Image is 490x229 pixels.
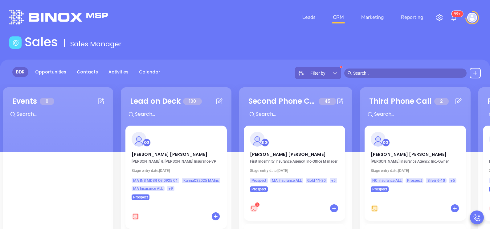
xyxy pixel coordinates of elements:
[183,177,219,184] span: KarinaQ32025 MAIns
[272,177,302,184] span: MA Insurance ALL
[372,186,387,193] span: Prospect
[132,169,224,173] p: Tue 5/21/2024
[244,126,345,192] a: profileKarina Genovez[PERSON_NAME] [PERSON_NAME] First Indemnity Insurance Agency, Inc-Office Man...
[371,151,460,154] p: [PERSON_NAME] [PERSON_NAME]
[359,11,386,23] a: Marketing
[16,110,108,118] input: Search...
[250,132,265,147] img: profile
[125,126,227,200] a: profileKarina Genovez[PERSON_NAME] [PERSON_NAME] [PERSON_NAME] & [PERSON_NAME] Insurance-VPStage ...
[371,169,463,173] p: Thu 5/23/2024
[250,169,342,173] p: Tue 5/21/2024
[451,11,463,17] sup: 147
[365,126,466,192] a: profileKarina Genovez[PERSON_NAME] [PERSON_NAME] [PERSON_NAME] Insurance Agency, Inc.-OwnerStage ...
[135,67,164,77] a: Calendar
[353,70,463,77] input: Search…
[369,96,432,107] div: Third Phone Call
[382,139,390,147] div: Karina Genovez
[143,139,151,147] div: Karina Genovez
[251,186,266,193] span: Prospect
[365,126,466,224] div: profileKarina Genovez[PERSON_NAME] [PERSON_NAME] [PERSON_NAME] Insurance Agency, Inc.-OwnerStage ...
[9,10,108,24] img: logo
[25,35,58,49] h1: Sales
[398,11,426,23] a: Reporting
[12,96,37,107] div: Events
[169,185,173,192] span: +9
[251,177,266,184] span: Prospect
[134,110,227,118] input: Search...
[31,67,70,77] a: Opportunities
[331,177,336,184] span: +5
[371,132,386,147] img: profile
[427,177,445,184] span: Silver 6-10
[407,177,422,184] span: Prospect
[244,92,348,126] div: Second Phone Call45
[248,96,316,107] div: Second Phone Call
[133,185,163,192] span: MA Insurance ALL
[8,92,108,126] div: Events0
[244,126,348,224] div: profileKarina Genovez[PERSON_NAME] [PERSON_NAME] First Indemnity Insurance Agency, Inc-Office Man...
[310,71,325,75] span: Filter by
[132,151,221,154] p: [PERSON_NAME] [PERSON_NAME]
[133,177,178,184] span: MA INS MDSR Q3 0925 C1
[330,11,346,23] a: CRM
[365,92,466,126] div: Third Phone Call2
[133,194,148,201] span: Prospect
[12,67,28,77] a: BDR
[132,159,224,164] p: McSweeney & Ricci Insurance - VP
[451,177,455,184] span: +5
[250,159,342,164] p: First Indemnity Insurance Agency, Inc - Office Manager
[436,14,443,21] img: iconSetting
[434,98,449,105] span: 2
[255,202,259,207] sup: 2
[348,71,352,75] span: search
[125,92,227,126] div: Lead on Deck100
[374,110,466,118] input: Search...
[307,177,326,184] span: Gold 11-30
[300,11,318,23] a: Leads
[73,67,102,77] a: Contacts
[183,98,202,105] span: 100
[319,98,336,105] span: 45
[261,139,269,147] div: Karina Genovez
[372,177,402,184] span: NC Insurance ALL
[132,132,146,147] img: profile
[105,67,132,77] a: Activities
[130,96,181,107] div: Lead on Deck
[467,13,477,23] img: user
[450,14,457,21] img: iconNotification
[371,159,463,164] p: Chapman Insurance Agency, Inc. - Owner
[255,110,348,118] input: Search...
[70,39,122,49] span: Sales Manager
[250,151,339,154] p: [PERSON_NAME] [PERSON_NAME]
[256,202,259,207] span: 2
[40,98,54,105] span: 0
